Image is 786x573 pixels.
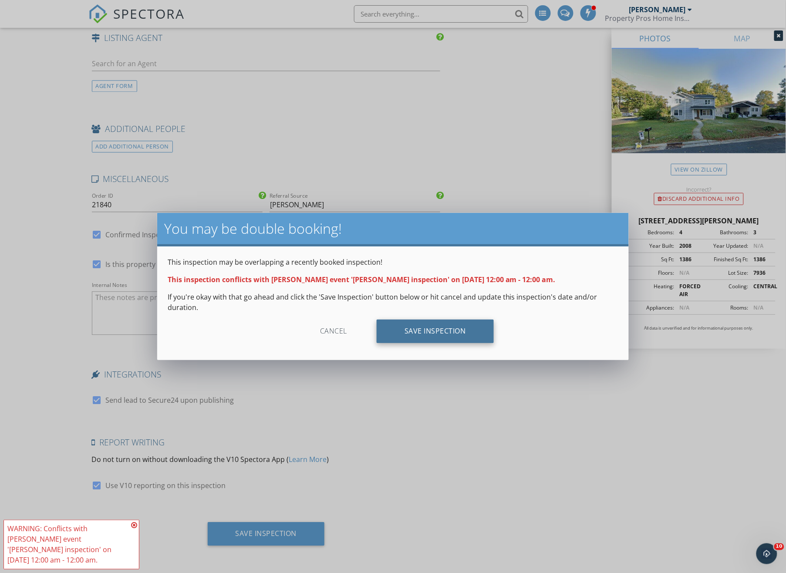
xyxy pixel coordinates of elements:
p: If you're okay with that go ahead and click the 'Save Inspection' button below or hit cancel and ... [168,292,618,313]
p: This inspection may be overlapping a recently booked inspection! [168,257,618,267]
iframe: Intercom live chat [756,543,777,564]
div: Save Inspection [377,320,494,343]
div: WARNING: Conflicts with [PERSON_NAME] event '[PERSON_NAME] inspection' on [DATE] 12:00 am - 12:00... [7,524,128,566]
strong: This inspection conflicts with [PERSON_NAME] event '[PERSON_NAME] inspection' on [DATE] 12:00 am ... [168,275,556,284]
span: 10 [774,543,784,550]
h2: You may be double booking! [164,220,622,237]
div: Cancel [292,320,375,343]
